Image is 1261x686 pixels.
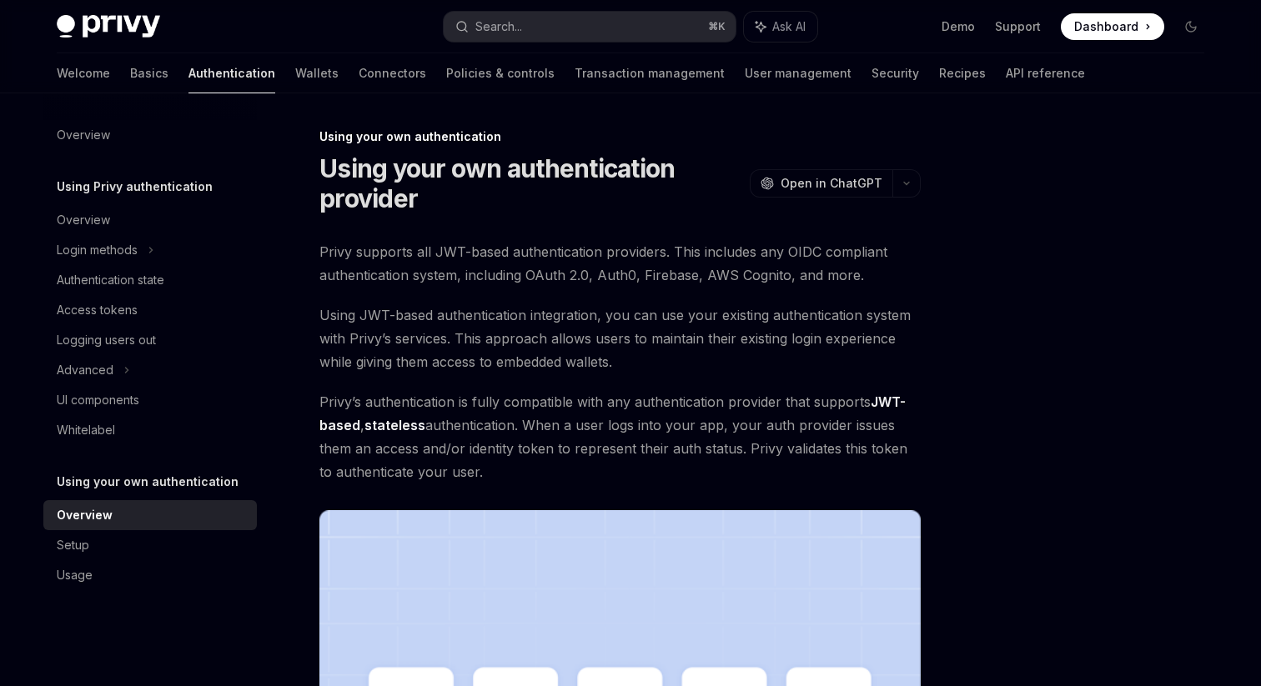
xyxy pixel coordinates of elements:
[43,120,257,150] a: Overview
[1061,13,1164,40] a: Dashboard
[43,295,257,325] a: Access tokens
[708,20,726,33] span: ⌘ K
[43,415,257,445] a: Whitelabel
[446,53,555,93] a: Policies & controls
[57,240,138,260] div: Login methods
[57,472,239,492] h5: Using your own authentication
[319,240,921,287] span: Privy supports all JWT-based authentication providers. This includes any OIDC compliant authentic...
[319,303,921,373] span: Using JWT-based authentication integration, you can use your existing authentication system with ...
[57,125,110,145] div: Overview
[1178,13,1204,40] button: Toggle dark mode
[57,565,93,585] div: Usage
[575,53,725,93] a: Transaction management
[781,175,882,192] span: Open in ChatGPT
[57,300,138,320] div: Access tokens
[444,12,736,42] button: Search...⌘K
[359,53,426,93] a: Connectors
[43,205,257,235] a: Overview
[872,53,919,93] a: Security
[43,265,257,295] a: Authentication state
[942,18,975,35] a: Demo
[745,53,852,93] a: User management
[57,505,113,525] div: Overview
[319,390,921,483] span: Privy’s authentication is fully compatible with any authentication provider that supports , authe...
[43,500,257,530] a: Overview
[772,18,806,35] span: Ask AI
[43,385,257,415] a: UI components
[295,53,339,93] a: Wallets
[57,420,115,440] div: Whitelabel
[57,390,139,410] div: UI components
[188,53,275,93] a: Authentication
[939,53,986,93] a: Recipes
[57,210,110,230] div: Overview
[319,153,743,213] h1: Using your own authentication provider
[57,270,164,290] div: Authentication state
[750,169,892,198] button: Open in ChatGPT
[57,535,89,555] div: Setup
[130,53,168,93] a: Basics
[57,15,160,38] img: dark logo
[57,330,156,350] div: Logging users out
[1074,18,1138,35] span: Dashboard
[57,177,213,197] h5: Using Privy authentication
[1006,53,1085,93] a: API reference
[43,530,257,560] a: Setup
[43,560,257,590] a: Usage
[43,325,257,355] a: Logging users out
[364,417,425,434] a: stateless
[319,128,921,145] div: Using your own authentication
[57,53,110,93] a: Welcome
[744,12,817,42] button: Ask AI
[475,17,522,37] div: Search...
[57,360,113,380] div: Advanced
[995,18,1041,35] a: Support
